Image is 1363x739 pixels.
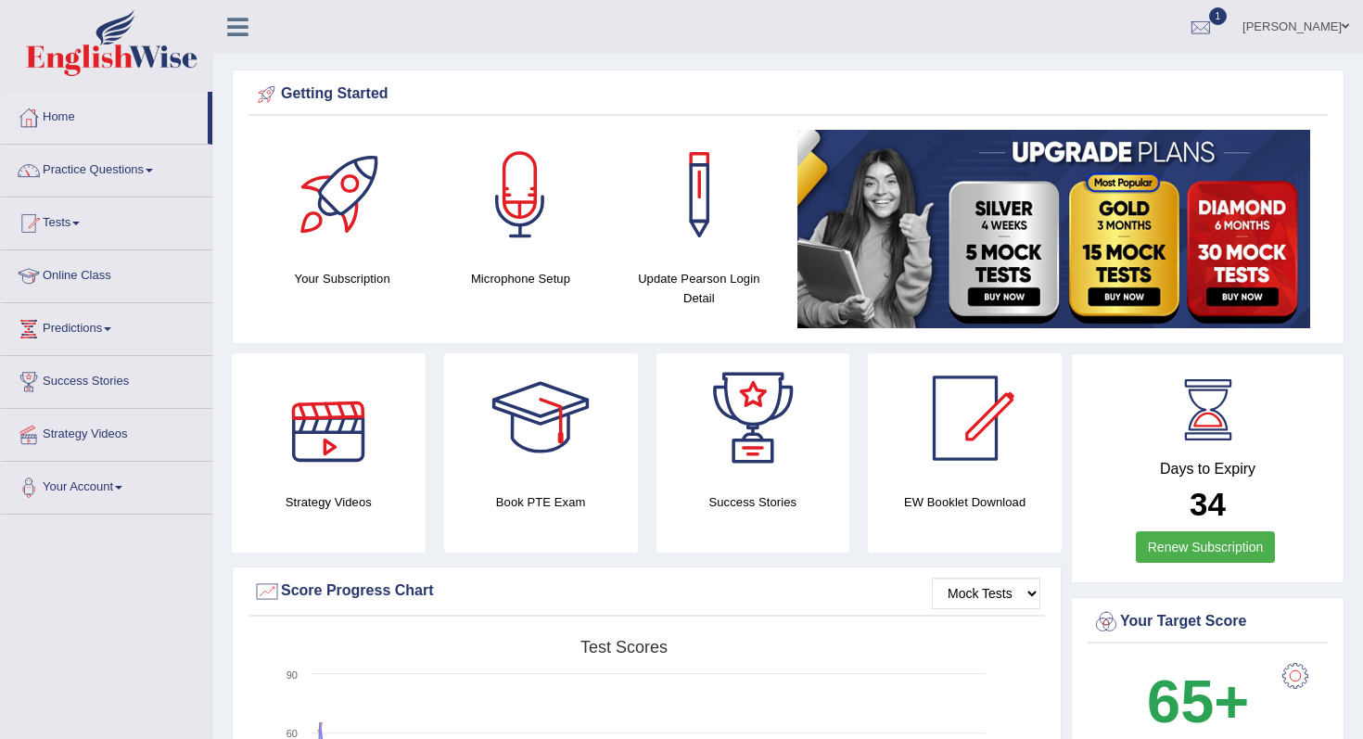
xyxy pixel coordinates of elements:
div: Score Progress Chart [253,578,1040,605]
h4: Strategy Videos [232,492,426,512]
b: 34 [1190,486,1226,522]
tspan: Test scores [580,638,668,656]
a: Online Class [1,250,212,297]
img: small5.jpg [797,130,1310,328]
a: Your Account [1,462,212,508]
a: Home [1,92,208,138]
a: Tests [1,197,212,244]
text: 60 [287,728,298,739]
div: Your Target Score [1092,608,1323,636]
span: 1 [1209,7,1228,25]
a: Success Stories [1,356,212,402]
a: Predictions [1,303,212,350]
a: Renew Subscription [1136,531,1276,563]
div: Getting Started [253,81,1323,108]
h4: Your Subscription [262,269,422,288]
h4: Success Stories [656,492,850,512]
b: 65+ [1147,668,1249,735]
h4: Update Pearson Login Detail [619,269,779,308]
text: 90 [287,669,298,681]
h4: EW Booklet Download [868,492,1062,512]
a: Strategy Videos [1,409,212,455]
a: Practice Questions [1,145,212,191]
h4: Microphone Setup [440,269,600,288]
h4: Book PTE Exam [444,492,638,512]
h4: Days to Expiry [1092,461,1323,478]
